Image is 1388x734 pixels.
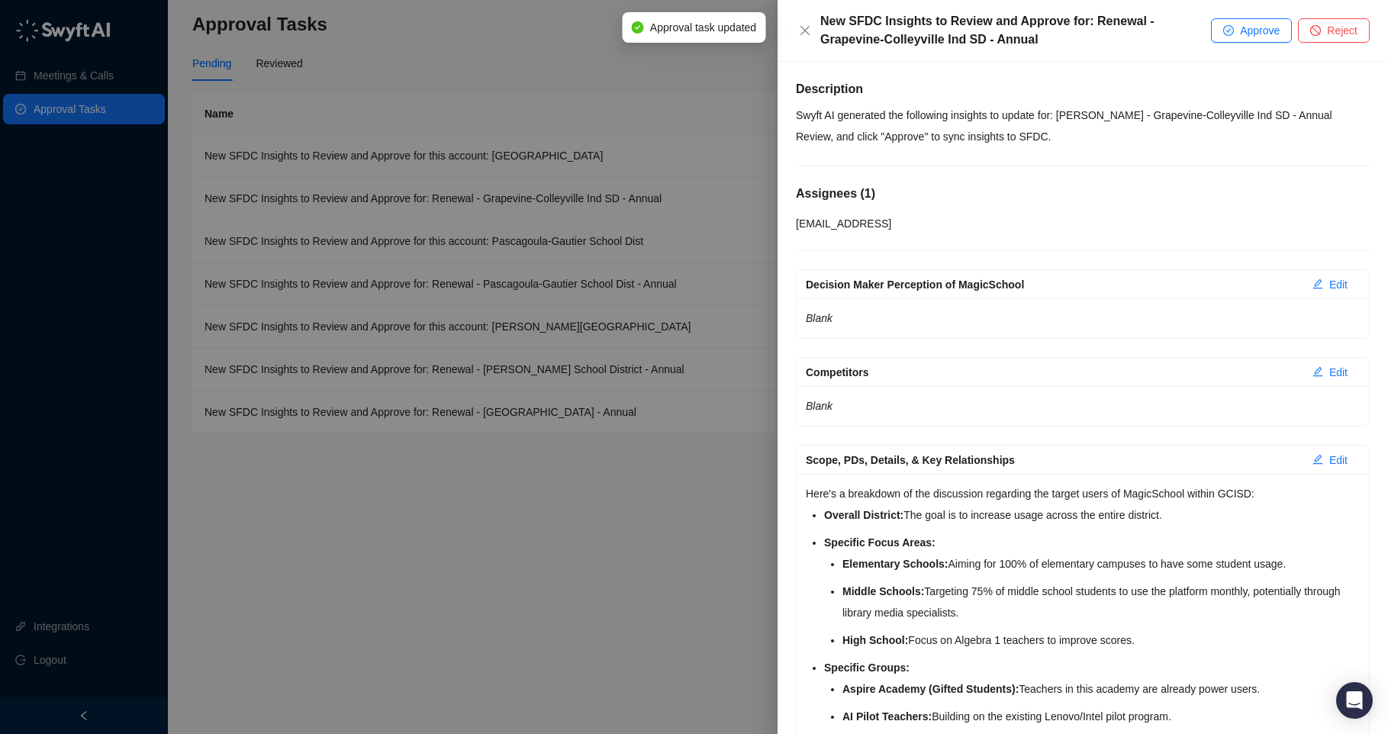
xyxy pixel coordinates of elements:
[824,509,903,521] strong: Overall District:
[1300,360,1360,385] button: Edit
[1329,452,1348,468] span: Edit
[1312,454,1323,465] span: edit
[796,21,814,40] button: Close
[842,553,1360,575] li: Aiming for 100% of elementary campuses to have some student usage.
[806,483,1360,504] p: Here's a breakdown of the discussion regarding the target users of MagicSchool within GCISD:
[1298,18,1370,43] button: Reject
[842,710,932,723] strong: AI Pilot Teachers:
[1312,366,1323,377] span: edit
[842,585,924,597] strong: Middle Schools:
[1300,272,1360,297] button: Edit
[1336,682,1373,719] div: Open Intercom Messenger
[842,683,1019,695] strong: Aspire Academy (Gifted Students):
[842,678,1360,700] li: Teachers in this academy are already power users.
[1329,276,1348,293] span: Edit
[1211,18,1292,43] button: Approve
[1310,25,1321,36] span: stop
[806,400,832,412] em: Blank
[632,21,644,34] span: check-circle
[824,662,910,674] strong: Specific Groups:
[1312,278,1323,289] span: edit
[1223,25,1234,36] span: check-circle
[806,364,1300,381] div: Competitors
[796,80,1370,98] h5: Description
[842,629,1360,651] li: Focus on Algebra 1 teachers to improve scores.
[1327,22,1357,39] span: Reject
[1240,22,1280,39] span: Approve
[796,105,1370,126] p: Swyft AI generated the following insights to update for: [PERSON_NAME] - Grapevine-Colleyville In...
[842,558,948,570] strong: Elementary Schools:
[806,276,1300,293] div: Decision Maker Perception of MagicSchool
[842,706,1360,727] li: Building on the existing Lenovo/Intel pilot program.
[842,634,908,646] strong: High School:
[806,312,832,324] em: Blank
[1329,364,1348,381] span: Edit
[796,217,891,230] span: [EMAIL_ADDRESS]
[799,24,811,37] span: close
[650,19,756,36] span: Approval task updated
[820,12,1211,49] div: New SFDC Insights to Review and Approve for: Renewal - Grapevine-Colleyville Ind SD - Annual
[796,185,1370,203] h5: Assignees ( 1 )
[824,536,936,549] strong: Specific Focus Areas:
[1300,448,1360,472] button: Edit
[842,581,1360,623] li: Targeting 75% of middle school students to use the platform monthly, potentially through library ...
[796,126,1370,147] p: Review, and click "Approve" to sync insights to SFDC.
[806,452,1300,468] div: Scope, PDs, Details, & Key Relationships
[824,504,1360,526] li: The goal is to increase usage across the entire district.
